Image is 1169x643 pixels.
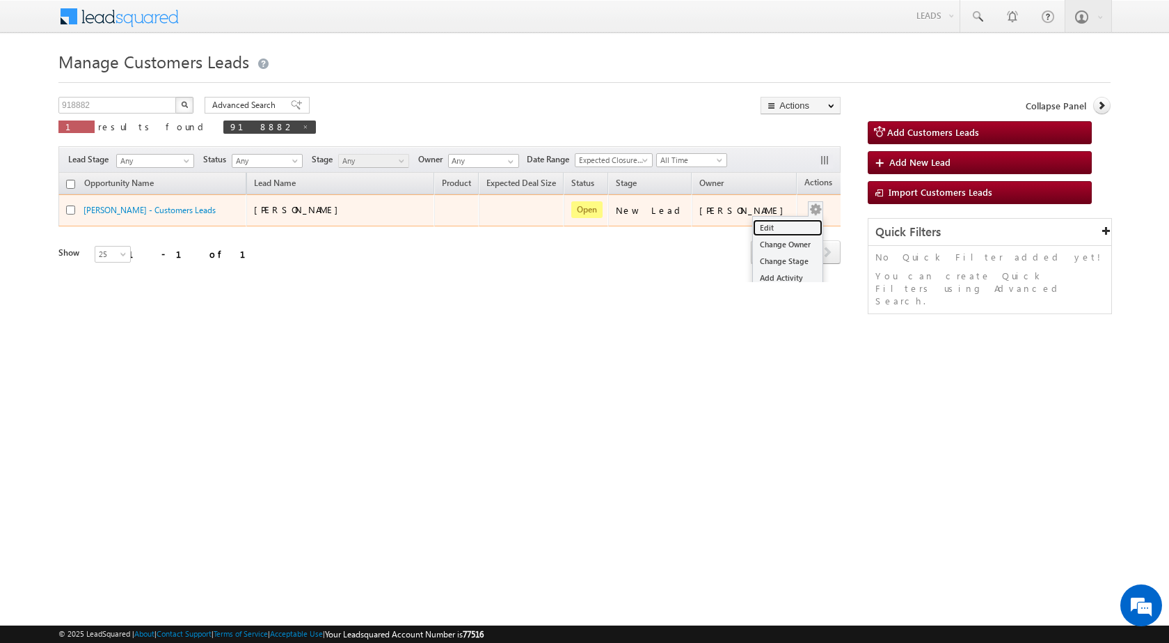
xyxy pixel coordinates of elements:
span: Add New Lead [889,156,951,168]
span: Status [203,153,232,166]
div: Show [58,247,83,259]
a: Terms of Service [214,629,268,638]
span: Actions [797,175,839,193]
div: New Lead [616,204,685,217]
a: Any [232,154,303,168]
a: prev [751,242,777,264]
img: Search [181,101,188,108]
p: No Quick Filter added yet! [875,251,1104,263]
a: Opportunity Name [77,176,161,194]
span: Date Range [527,153,575,166]
span: Manage Customers Leads [58,50,249,72]
a: Expected Closure Date [575,153,653,167]
span: Expected Closure Date [575,154,648,166]
span: Lead Name [247,176,303,194]
span: Add Customers Leads [887,126,979,138]
span: Stage [312,153,338,166]
a: All Time [656,153,727,167]
a: 25 [95,246,131,263]
span: prev [751,240,777,264]
span: results found [98,121,209,132]
span: Any [232,155,299,167]
span: 918882 [230,121,295,132]
span: Any [117,155,189,167]
a: Contact Support [157,629,212,638]
span: 77516 [463,629,484,640]
a: next [815,242,841,264]
span: Collapse Panel [1026,100,1086,112]
span: Stage [616,178,637,188]
a: Add Activity [753,270,822,286]
span: Open [571,201,603,218]
span: All Time [657,154,723,166]
span: 25 [95,248,132,261]
div: [PERSON_NAME] [699,204,790,217]
a: Any [338,154,409,168]
a: Expected Deal Size [479,176,563,194]
span: Owner [418,153,448,166]
span: [PERSON_NAME] [254,203,345,215]
div: Quick Filters [868,219,1111,246]
a: Any [116,154,194,168]
span: 1 [65,121,88,132]
span: Your Leadsquared Account Number is [325,629,484,640]
p: You can create Quick Filters using Advanced Search. [875,270,1104,307]
input: Check all records [66,180,75,189]
a: [PERSON_NAME] - Customers Leads [83,205,216,215]
a: Change Stage [753,253,822,270]
a: Stage [609,176,644,194]
span: Any [339,155,405,167]
a: About [134,629,154,638]
span: Expected Deal Size [486,178,556,188]
a: Show All Items [500,155,518,169]
span: Lead Stage [68,153,114,166]
span: Advanced Search [212,99,280,111]
a: Edit [753,219,822,236]
span: Owner [699,178,724,188]
span: © 2025 LeadSquared | | | | | [58,628,484,641]
a: Change Owner [753,236,822,253]
div: 1 - 1 of 1 [128,246,262,262]
span: Product [442,178,471,188]
span: next [815,240,841,264]
span: Import Customers Leads [889,186,992,198]
span: Opportunity Name [84,178,154,188]
a: Acceptable Use [270,629,323,638]
input: Type to Search [448,154,519,168]
a: Status [564,176,601,194]
button: Actions [761,97,841,114]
